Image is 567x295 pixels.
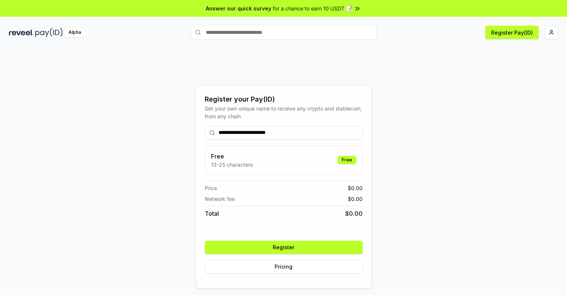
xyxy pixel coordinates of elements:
[205,260,363,273] button: Pricing
[338,156,356,164] div: Free
[205,195,235,203] span: Network fee
[485,26,539,39] button: Register Pay(ID)
[273,4,352,12] span: for a chance to earn 10 USDT 📝
[64,28,85,37] div: Alpha
[205,105,363,120] div: Get your own unique name to receive any crypto and stablecoin, from any chain
[205,94,363,105] div: Register your Pay(ID)
[35,28,63,37] img: pay_id
[205,209,219,218] span: Total
[345,209,363,218] span: $ 0.00
[348,195,363,203] span: $ 0.00
[205,184,217,192] span: Price
[211,161,253,169] p: 13-25 characters
[9,28,34,37] img: reveel_dark
[348,184,363,192] span: $ 0.00
[205,241,363,254] button: Register
[211,152,253,161] h3: Free
[206,4,271,12] span: Answer our quick survey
